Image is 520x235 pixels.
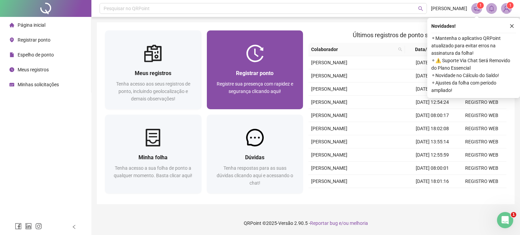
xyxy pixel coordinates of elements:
span: [PERSON_NAME] [311,139,347,144]
span: bell [489,5,495,11]
span: [PERSON_NAME] [311,99,347,105]
td: [DATE] 08:00:17 [408,109,457,122]
td: REGISTRO WEB [457,188,506,201]
span: Página inicial [18,22,45,28]
span: search [418,6,423,11]
span: Minha folha [138,154,168,161]
td: [DATE] 13:55:14 [408,135,457,148]
span: ⚬ Ajustes da folha com período ampliado! [431,79,516,94]
span: 1 [479,3,482,8]
span: Minhas solicitações [18,82,59,87]
span: facebook [15,223,22,230]
span: notification [474,5,480,11]
span: schedule [9,82,14,87]
span: ⚬ Novidade no Cálculo do Saldo! [431,72,516,79]
span: ⚬ Mantenha o aplicativo QRPoint atualizado para evitar erros na assinatura da folha! [431,34,516,57]
a: Registrar pontoRegistre sua presença com rapidez e segurança clicando aqui! [207,30,303,109]
span: 1 [511,212,516,217]
span: Versão [278,220,293,226]
a: Minha folhaTenha acesso a sua folha de ponto a qualquer momento. Basta clicar aqui! [105,115,201,193]
span: [PERSON_NAME] [311,152,347,158]
td: REGISTRO WEB [457,148,506,162]
td: [DATE] 18:02:08 [408,122,457,135]
th: Data/Hora [405,43,453,56]
span: Colaborador [311,46,395,53]
span: 1 [509,3,512,8]
span: Espelho de ponto [18,52,54,57]
span: search [398,47,402,51]
span: file [9,52,14,57]
span: Registrar ponto [18,37,50,43]
span: ⚬ ⚠️ Suporte Via Chat Será Removido do Plano Essencial [431,57,516,72]
span: instagram [35,223,42,230]
td: REGISTRO WEB [457,122,506,135]
span: [PERSON_NAME] [311,126,347,131]
span: Meus registros [135,70,171,76]
span: linkedin [25,223,32,230]
span: Últimos registros de ponto sincronizados [353,31,462,39]
td: [DATE] 12:55:59 [408,148,457,162]
span: [PERSON_NAME] [311,179,347,184]
span: environment [9,38,14,42]
span: Data/Hora [408,46,445,53]
span: Novidades ! [431,22,456,30]
span: left [72,225,77,229]
span: Tenha respostas para as suas dúvidas clicando aqui e acessando o chat! [217,165,293,186]
span: clock-circle [9,67,14,72]
span: Meus registros [18,67,49,72]
span: Registrar ponto [236,70,274,76]
a: DúvidasTenha respostas para as suas dúvidas clicando aqui e acessando o chat! [207,115,303,193]
span: [PERSON_NAME] [431,5,467,12]
td: REGISTRO WEB [457,162,506,175]
td: [DATE] 18:01:16 [408,175,457,188]
td: [DATE] 08:00:01 [408,162,457,175]
span: Tenha acesso aos seus registros de ponto, incluindo geolocalização e demais observações! [116,81,190,101]
footer: QRPoint © 2025 - 2.90.5 - [91,211,520,235]
td: REGISTRO WEB [457,135,506,148]
span: [PERSON_NAME] [311,60,347,65]
td: [DATE] 18:01:28 [408,69,457,83]
a: Meus registrosTenha acesso aos seus registros de ponto, incluindo geolocalização e demais observa... [105,30,201,109]
sup: Atualize o seu contato no menu Meus Dados [507,2,514,9]
span: search [397,44,404,54]
span: Dúvidas [245,154,264,161]
sup: 1 [477,2,484,9]
img: 82103 [501,3,512,14]
span: [PERSON_NAME] [311,86,347,92]
td: [DATE] 13:50:29 [408,188,457,201]
td: [DATE] 12:54:24 [408,96,457,109]
td: REGISTRO WEB [457,175,506,188]
td: [DATE] 08:00:56 [408,56,457,69]
td: REGISTRO WEB [457,109,506,122]
td: [DATE] 13:54:32 [408,83,457,96]
span: [PERSON_NAME] [311,113,347,118]
td: REGISTRO WEB [457,96,506,109]
span: Registre sua presença com rapidez e segurança clicando aqui! [217,81,293,94]
span: home [9,23,14,27]
span: close [510,24,514,28]
span: [PERSON_NAME] [311,73,347,78]
iframe: Intercom live chat [497,212,513,228]
span: Reportar bug e/ou melhoria [310,220,368,226]
span: [PERSON_NAME] [311,165,347,171]
span: Tenha acesso a sua folha de ponto a qualquer momento. Basta clicar aqui! [114,165,192,178]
